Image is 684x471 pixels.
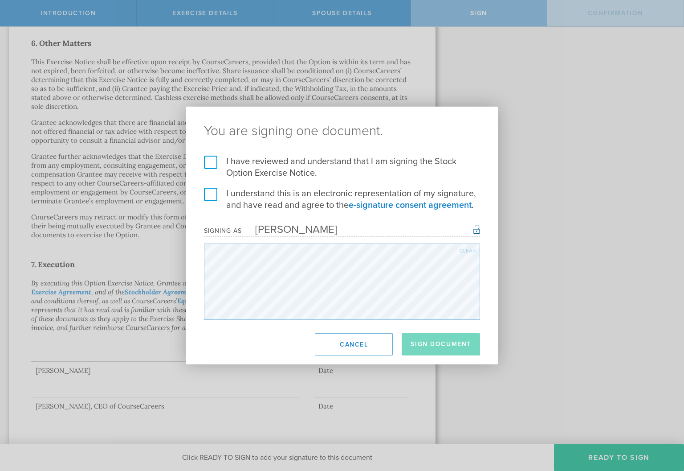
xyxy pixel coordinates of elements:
[204,188,480,211] label: I understand this is an electronic representation of my signature, and have read and agree to the .
[204,156,480,179] label: I have reviewed and understand that I am signing the Stock Option Exercise Notice.
[242,223,337,236] div: [PERSON_NAME]
[204,227,242,235] div: Signing as
[349,200,472,211] a: e-signature consent agreement
[315,333,393,355] button: Cancel
[204,124,480,138] ng-pluralize: You are signing one document.
[402,333,480,355] button: Sign Document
